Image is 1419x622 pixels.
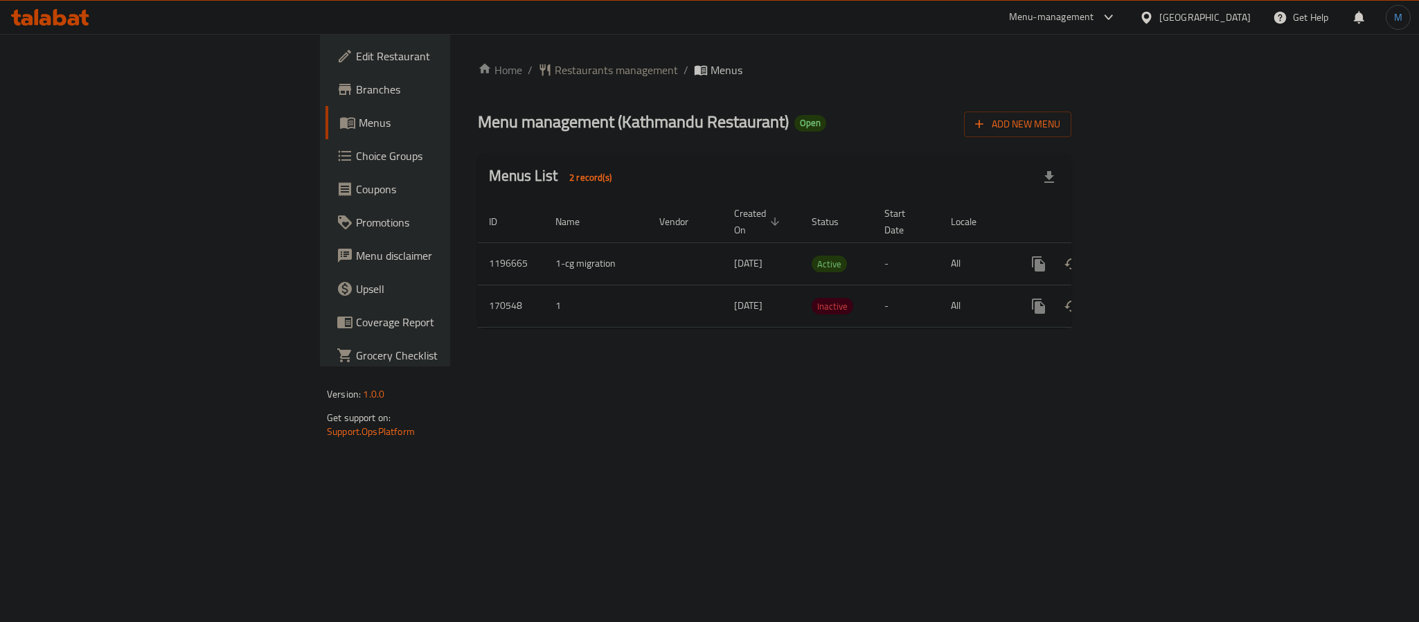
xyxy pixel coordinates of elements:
[684,62,688,78] li: /
[1159,10,1251,25] div: [GEOGRAPHIC_DATA]
[356,181,546,197] span: Coupons
[489,166,620,188] h2: Menus List
[356,48,546,64] span: Edit Restaurant
[812,256,847,272] span: Active
[325,305,557,339] a: Coverage Report
[325,172,557,206] a: Coupons
[356,347,546,364] span: Grocery Checklist
[940,285,1011,327] td: All
[555,62,678,78] span: Restaurants management
[356,247,546,264] span: Menu disclaimer
[1394,10,1402,25] span: M
[325,272,557,305] a: Upsell
[325,139,557,172] a: Choice Groups
[1022,247,1055,281] button: more
[794,115,826,132] div: Open
[1009,9,1094,26] div: Menu-management
[1011,201,1166,243] th: Actions
[356,81,546,98] span: Branches
[325,339,557,372] a: Grocery Checklist
[1055,247,1089,281] button: Change Status
[325,206,557,239] a: Promotions
[873,242,940,285] td: -
[1033,161,1066,194] div: Export file
[327,423,415,441] a: Support.OpsPlatform
[327,409,391,427] span: Get support on:
[359,114,546,131] span: Menus
[711,62,742,78] span: Menus
[734,296,762,314] span: [DATE]
[544,285,648,327] td: 1
[659,213,706,230] span: Vendor
[951,213,994,230] span: Locale
[325,39,557,73] a: Edit Restaurant
[964,112,1071,137] button: Add New Menu
[561,171,620,184] span: 2 record(s)
[544,242,648,285] td: 1-cg migration
[734,205,784,238] span: Created On
[873,285,940,327] td: -
[356,281,546,297] span: Upsell
[478,62,1071,78] nav: breadcrumb
[812,299,853,314] span: Inactive
[975,116,1060,133] span: Add New Menu
[478,106,789,137] span: Menu management ( Kathmandu Restaurant )
[478,201,1166,328] table: enhanced table
[812,298,853,314] div: Inactive
[325,239,557,272] a: Menu disclaimer
[555,213,598,230] span: Name
[356,148,546,164] span: Choice Groups
[561,166,620,188] div: Total records count
[325,73,557,106] a: Branches
[538,62,678,78] a: Restaurants management
[794,117,826,129] span: Open
[489,213,515,230] span: ID
[1055,290,1089,323] button: Change Status
[356,214,546,231] span: Promotions
[356,314,546,330] span: Coverage Report
[363,385,384,403] span: 1.0.0
[325,106,557,139] a: Menus
[327,385,361,403] span: Version:
[812,213,857,230] span: Status
[1022,290,1055,323] button: more
[734,254,762,272] span: [DATE]
[940,242,1011,285] td: All
[884,205,923,238] span: Start Date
